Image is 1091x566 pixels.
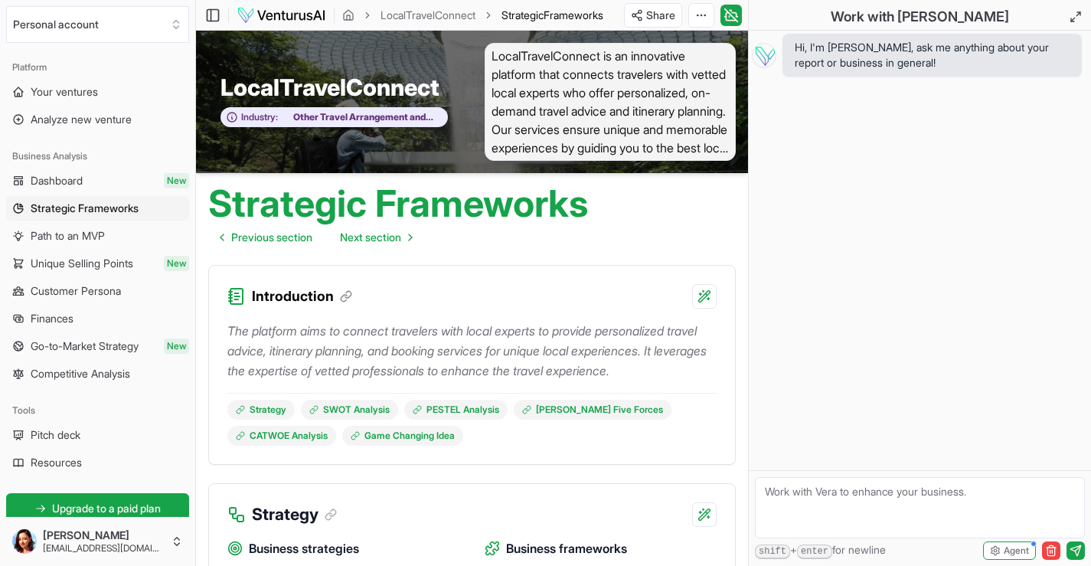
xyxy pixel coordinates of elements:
[31,228,105,244] span: Path to an MVP
[342,426,463,446] a: Game Changing Idea
[6,6,189,43] button: Select an organization
[624,3,682,28] button: Share
[6,334,189,358] a: Go-to-Market StrategyNew
[6,168,189,193] a: DashboardNew
[249,539,359,558] span: Business strategies
[31,427,80,443] span: Pitch deck
[755,545,790,559] kbd: shift
[983,541,1036,560] button: Agent
[208,222,424,253] nav: pagination
[43,542,165,555] span: [EMAIL_ADDRESS][DOMAIN_NAME]
[31,201,139,216] span: Strategic Frameworks
[544,8,603,21] span: Frameworks
[220,107,448,128] button: Industry:Other Travel Arrangement and Reservation Services
[6,450,189,475] a: Resources
[6,107,189,132] a: Analyze new venture
[342,8,603,23] nav: breadcrumb
[31,112,132,127] span: Analyze new venture
[6,80,189,104] a: Your ventures
[501,8,603,23] span: StrategicFrameworks
[6,144,189,168] div: Business Analysis
[6,523,189,560] button: [PERSON_NAME][EMAIL_ADDRESS][DOMAIN_NAME]
[43,528,165,542] span: [PERSON_NAME]
[328,222,424,253] a: Go to next page
[252,502,337,527] h3: Strategy
[164,256,189,271] span: New
[514,400,671,420] a: [PERSON_NAME] Five Forces
[381,8,475,23] a: LocalTravelConnect
[31,455,82,470] span: Resources
[278,111,439,123] span: Other Travel Arrangement and Reservation Services
[340,230,401,245] span: Next section
[31,311,73,326] span: Finances
[6,279,189,303] a: Customer Persona
[241,111,278,123] span: Industry:
[237,6,326,25] img: logo
[31,339,139,354] span: Go-to-Market Strategy
[6,306,189,331] a: Finances
[6,251,189,276] a: Unique Selling PointsNew
[752,43,776,67] img: Vera
[797,545,832,559] kbd: enter
[31,283,121,299] span: Customer Persona
[831,6,1009,28] h2: Work with [PERSON_NAME]
[52,501,161,516] span: Upgrade to a paid plan
[164,339,189,354] span: New
[485,43,737,161] span: LocalTravelConnect is an innovative platform that connects travelers with vetted local experts wh...
[6,423,189,447] a: Pitch deck
[795,40,1070,70] span: Hi, I'm [PERSON_NAME], ask me anything about your report or business in general!
[31,173,83,188] span: Dashboard
[301,400,398,420] a: SWOT Analysis
[31,256,133,271] span: Unique Selling Points
[208,185,588,222] h1: Strategic Frameworks
[646,8,675,23] span: Share
[1004,545,1029,557] span: Agent
[252,286,352,307] h3: Introduction
[31,366,130,381] span: Competitive Analysis
[12,529,37,554] img: ACg8ocIQpsqbEhilr1yutUCCWlHK1LZlIande4ngVWHmeH1w2uwEZh6V=s96-c
[164,173,189,188] span: New
[755,542,886,559] span: + for newline
[6,196,189,221] a: Strategic Frameworks
[208,222,325,253] a: Go to previous page
[227,321,717,381] p: The platform aims to connect travelers with local experts to provide personalized travel advice, ...
[227,400,295,420] a: Strategy
[6,55,189,80] div: Platform
[31,84,98,100] span: Your ventures
[6,362,189,386] a: Competitive Analysis
[6,224,189,248] a: Path to an MVP
[220,74,439,101] span: LocalTravelConnect
[227,426,336,446] a: CATWOE Analysis
[231,230,312,245] span: Previous section
[506,539,627,558] span: Business frameworks
[6,398,189,423] div: Tools
[404,400,508,420] a: PESTEL Analysis
[6,493,189,524] a: Upgrade to a paid plan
